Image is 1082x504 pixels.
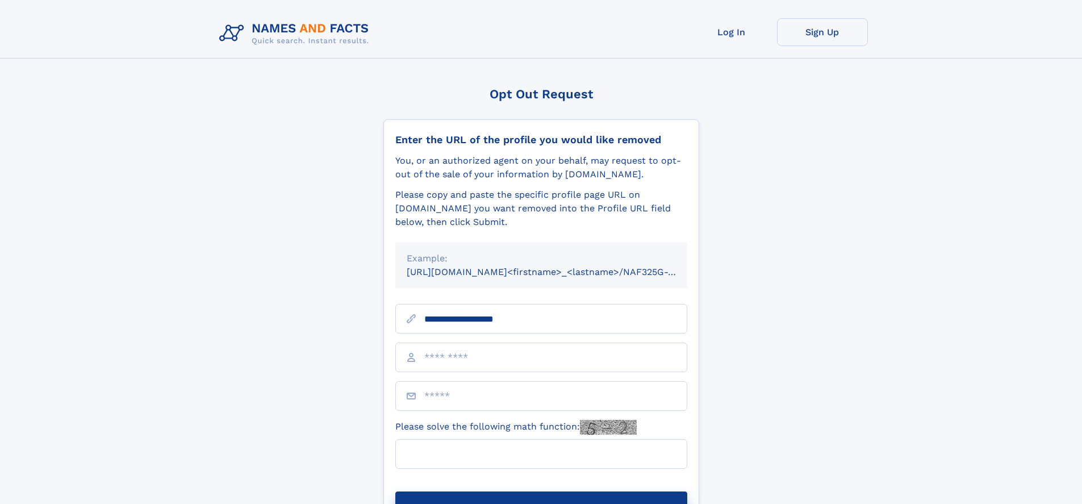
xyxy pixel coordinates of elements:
div: Please copy and paste the specific profile page URL on [DOMAIN_NAME] you want removed into the Pr... [395,188,687,229]
div: Example: [407,252,676,265]
img: Logo Names and Facts [215,18,378,49]
small: [URL][DOMAIN_NAME]<firstname>_<lastname>/NAF325G-xxxxxxxx [407,266,709,277]
a: Log In [686,18,777,46]
label: Please solve the following math function: [395,420,637,435]
a: Sign Up [777,18,868,46]
div: Opt Out Request [383,87,699,101]
div: You, or an authorized agent on your behalf, may request to opt-out of the sale of your informatio... [395,154,687,181]
div: Enter the URL of the profile you would like removed [395,134,687,146]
